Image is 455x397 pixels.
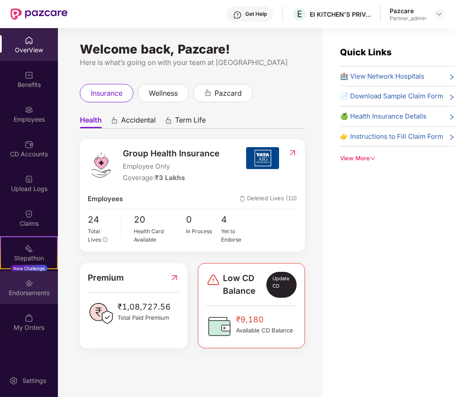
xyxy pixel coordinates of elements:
img: svg+xml;base64,PHN2ZyBpZD0iTXlfT3JkZXJzIiBkYXRhLW5hbWU9Ik15IE9yZGVycyIgeG1sbnM9Imh0dHA6Ly93d3cudz... [25,314,33,322]
span: 4 [221,213,256,227]
div: Health Card Available [134,227,186,244]
img: svg+xml;base64,PHN2ZyBpZD0iU2V0dGluZy0yMHgyMCIgeG1sbnM9Imh0dHA6Ly93d3cudzMub3JnLzIwMDAvc3ZnIiB3aW... [9,376,18,385]
span: Accidental [121,115,156,128]
img: svg+xml;base64,PHN2ZyBpZD0iRW1wbG95ZWVzIiB4bWxucz0iaHR0cDovL3d3dy53My5vcmcvMjAwMC9zdmciIHdpZHRoPS... [25,105,33,114]
span: 📄 Download Sample Claim Form [340,91,443,101]
img: svg+xml;base64,PHN2ZyBpZD0iSG9tZSIgeG1sbnM9Imh0dHA6Ly93d3cudzMub3JnLzIwMDAvc3ZnIiB3aWR0aD0iMjAiIG... [25,36,33,45]
span: E [297,9,302,19]
div: Welcome back, Pazcare! [80,46,305,53]
div: View More [340,154,455,163]
span: Total Paid Premium [118,313,171,322]
div: Settings [20,376,49,385]
span: wellness [149,88,178,99]
div: Here is what’s going on with your team at [GEOGRAPHIC_DATA] [80,57,305,68]
img: insurerIcon [246,147,279,169]
span: right [448,133,455,142]
span: Health [80,115,102,128]
div: animation [204,89,212,97]
span: right [448,113,455,122]
div: Pazcare [390,7,426,15]
img: svg+xml;base64,PHN2ZyBpZD0iQmVuZWZpdHMiIHhtbG5zPSJodHRwOi8vd3d3LnczLm9yZy8yMDAwL3N2ZyIgd2lkdGg9Ij... [25,71,33,79]
img: PaidPremiumIcon [88,300,114,327]
img: CDBalanceIcon [206,313,233,339]
span: Employees [88,194,123,204]
div: Get Help [245,11,267,18]
div: Yet to Endorse [221,227,256,244]
img: svg+xml;base64,PHN2ZyB4bWxucz0iaHR0cDovL3d3dy53My5vcmcvMjAwMC9zdmciIHdpZHRoPSIyMSIgaGVpZ2h0PSIyMC... [25,244,33,253]
div: Partner_admin [390,15,426,22]
span: Premium [88,271,124,285]
span: 0 [186,213,221,227]
img: New Pazcare Logo [11,8,68,20]
span: right [448,73,455,82]
span: Total Lives [88,228,101,243]
img: svg+xml;base64,PHN2ZyBpZD0iRW5kb3JzZW1lbnRzIiB4bWxucz0iaHR0cDovL3d3dy53My5vcmcvMjAwMC9zdmciIHdpZH... [25,279,33,288]
span: 🏥 View Network Hospitals [340,71,424,82]
div: Update CD [266,272,297,298]
span: right [448,93,455,101]
span: Low CD Balance [223,272,266,298]
span: insurance [91,88,122,99]
span: 20 [134,213,186,227]
span: Available CD Balance [236,326,293,335]
div: In Process [186,227,221,235]
img: svg+xml;base64,PHN2ZyBpZD0iSGVscC0zMngzMiIgeG1sbnM9Imh0dHA6Ly93d3cudzMub3JnLzIwMDAvc3ZnIiB3aWR0aD... [233,11,242,19]
span: ₹1,08,727.56 [118,300,171,313]
div: New Challenge [11,265,47,272]
div: animation [165,116,172,124]
img: svg+xml;base64,PHN2ZyBpZD0iQ0RfQWNjb3VudHMiIGRhdGEtbmFtZT0iQ0QgQWNjb3VudHMiIHhtbG5zPSJodHRwOi8vd3... [25,140,33,149]
span: Term Life [175,115,206,128]
span: pazcard [215,88,242,99]
img: svg+xml;base64,PHN2ZyBpZD0iQ2xhaW0iIHhtbG5zPSJodHRwOi8vd3d3LnczLm9yZy8yMDAwL3N2ZyIgd2lkdGg9IjIwIi... [25,209,33,218]
div: EI KITCHEN'S PRIVATE LIMITED [310,10,371,18]
img: RedirectIcon [288,148,297,157]
div: Coverage: [123,173,219,183]
span: Group Health Insurance [123,147,219,160]
span: Quick Links [340,47,392,58]
img: svg+xml;base64,PHN2ZyBpZD0iVXBsb2FkX0xvZ3MiIGRhdGEtbmFtZT0iVXBsb2FkIExvZ3MiIHhtbG5zPSJodHRwOi8vd3... [25,175,33,184]
span: ₹9,180 [236,313,293,325]
img: logo [88,152,114,178]
span: 🍏 Health Insurance Details [340,111,426,122]
img: svg+xml;base64,PHN2ZyBpZD0iRHJvcGRvd24tMzJ4MzIiIHhtbG5zPSJodHRwOi8vd3d3LnczLm9yZy8yMDAwL3N2ZyIgd2... [436,11,443,18]
span: ₹3 Lakhs [155,173,185,182]
span: 24 [88,213,114,227]
span: 👉 Instructions to Fill Claim Form [340,131,443,142]
img: RedirectIcon [170,271,179,285]
img: svg+xml;base64,PHN2ZyBpZD0iRGFuZ2VyLTMyeDMyIiB4bWxucz0iaHR0cDovL3d3dy53My5vcmcvMjAwMC9zdmciIHdpZH... [206,273,220,287]
span: info-circle [103,237,107,242]
span: Deleted Lives (10) [240,194,297,204]
div: animation [111,116,118,124]
div: Stepathon [1,254,57,263]
span: down [370,155,376,161]
img: deleteIcon [240,196,245,202]
span: Employee Only [123,161,219,172]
